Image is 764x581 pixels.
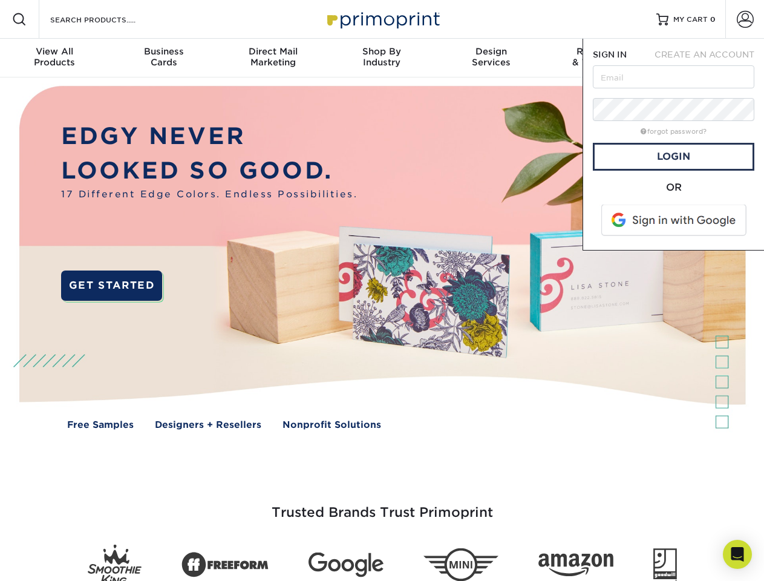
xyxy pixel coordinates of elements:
a: Resources& Templates [546,39,655,77]
a: Login [593,143,754,171]
img: Amazon [538,554,613,577]
a: Free Samples [67,418,134,432]
a: forgot password? [641,128,707,136]
iframe: Google Customer Reviews [3,544,103,577]
div: Marketing [218,46,327,68]
a: Nonprofit Solutions [282,418,381,432]
div: Cards [109,46,218,68]
span: Shop By [327,46,436,57]
a: DesignServices [437,39,546,77]
div: Open Intercom Messenger [723,540,752,569]
div: OR [593,180,754,195]
input: SEARCH PRODUCTS..... [49,12,167,27]
img: Goodwill [653,548,677,581]
img: Primoprint [322,6,443,32]
a: GET STARTED [61,271,162,301]
span: Resources [546,46,655,57]
span: Design [437,46,546,57]
p: LOOKED SO GOOD. [61,154,358,188]
span: Business [109,46,218,57]
span: SIGN IN [593,50,627,59]
img: Google [309,553,384,577]
h3: Trusted Brands Trust Primoprint [28,476,736,535]
div: Industry [327,46,436,68]
div: & Templates [546,46,655,68]
div: Services [437,46,546,68]
a: Shop ByIndustry [327,39,436,77]
span: CREATE AN ACCOUNT [655,50,754,59]
a: BusinessCards [109,39,218,77]
span: Direct Mail [218,46,327,57]
a: Designers + Resellers [155,418,261,432]
span: 0 [710,15,716,24]
a: Direct MailMarketing [218,39,327,77]
input: Email [593,65,754,88]
span: 17 Different Edge Colors. Endless Possibilities. [61,188,358,202]
span: MY CART [673,15,708,25]
p: EDGY NEVER [61,119,358,154]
